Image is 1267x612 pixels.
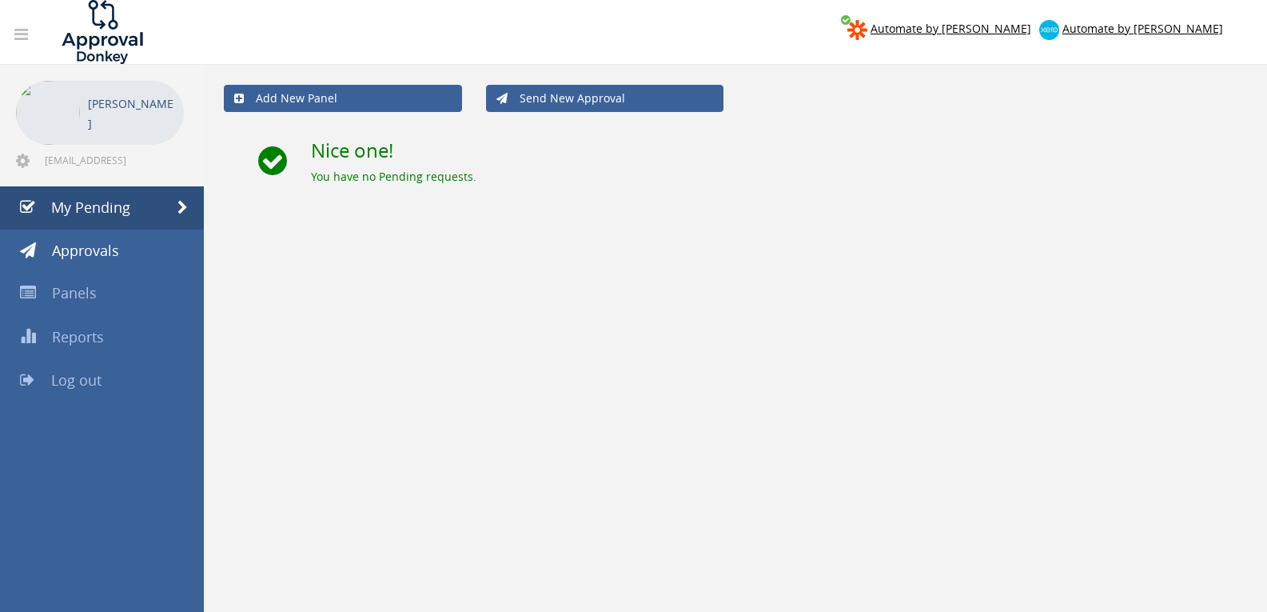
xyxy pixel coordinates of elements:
span: Automate by [PERSON_NAME] [1062,21,1223,36]
a: Add New Panel [224,85,462,112]
a: Send New Approval [486,85,724,112]
p: [PERSON_NAME] [88,94,176,134]
h2: Nice one! [311,140,1247,161]
span: Automate by [PERSON_NAME] [871,21,1031,36]
div: You have no Pending requests. [311,169,1247,185]
span: My Pending [51,198,130,217]
span: Reports [52,327,104,346]
span: Log out [51,370,102,390]
span: [EMAIL_ADDRESS][DOMAIN_NAME] [45,154,181,166]
span: Panels [52,283,97,302]
img: zapier-logomark.png [847,20,867,40]
span: Approvals [52,241,119,260]
img: xero-logo.png [1039,20,1059,40]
